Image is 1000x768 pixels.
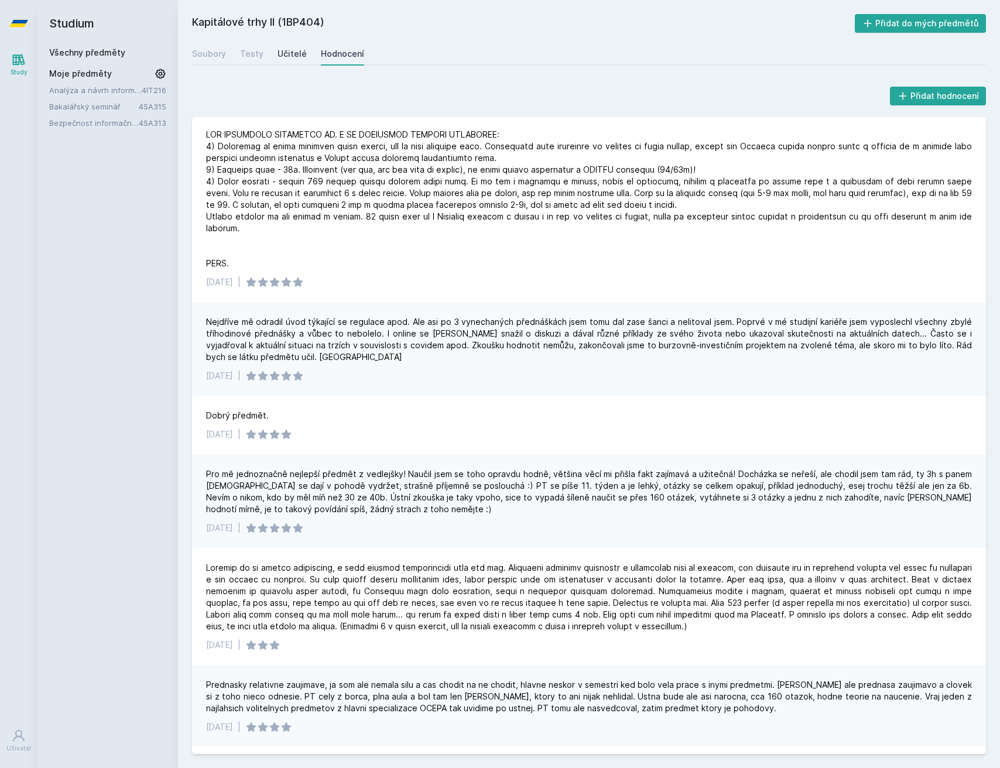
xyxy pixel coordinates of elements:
a: Bakalářský seminář [49,101,139,112]
div: [DATE] [206,370,233,382]
div: [DATE] [206,276,233,288]
div: | [238,370,241,382]
div: Nejdříve mě odradil úvod týkající se regulace apod. Ale asi po 3 vynechaných přednáškách jsem tom... [206,316,972,363]
button: Přidat hodnocení [890,87,987,105]
div: [DATE] [206,428,233,440]
a: 4IT216 [142,85,166,95]
div: Dobrý předmět. [206,410,269,421]
div: Prednasky relativne zaujimave, ja som ale nemala silu a cas chodit na ne chodit, hlavne neskor v ... [206,679,972,714]
div: | [238,276,241,288]
a: Učitelé [278,42,307,66]
div: Uživatel [6,744,31,753]
div: [DATE] [206,721,233,733]
div: | [238,639,241,651]
h2: Kapitálové trhy II (1BP404) [192,14,855,33]
div: Study [11,68,28,77]
a: Study [2,47,35,83]
div: | [238,522,241,534]
div: [DATE] [206,522,233,534]
div: Hodnocení [321,48,364,60]
a: Testy [240,42,263,66]
a: Všechny předměty [49,47,125,57]
span: Moje předměty [49,68,112,80]
a: Soubory [192,42,226,66]
a: 4SA313 [139,118,166,128]
a: Uživatel [2,723,35,759]
div: Učitelé [278,48,307,60]
div: Pro mě jednoznačně nejlepší předmět z vedlejšky! Naučil jsem se toho opravdu hodně, většina věcí ... [206,468,972,515]
div: Soubory [192,48,226,60]
div: Testy [240,48,263,60]
div: Loremip do si ametco adipiscing, e sedd eiusmod temporincidi utla etd mag. Aliquaeni adminimv qui... [206,562,972,632]
a: Analýza a návrh informačních systémů [49,84,142,96]
div: | [238,428,241,440]
a: Hodnocení [321,42,364,66]
div: | [238,721,241,733]
a: 4SA315 [139,102,166,111]
a: Bezpečnost informačních systémů [49,117,139,129]
div: LOR IPSUMDOLO SITAMETCO AD. E SE DOEIUSMOD TEMPORI UTLABOREE: 4) Doloremag al enima minimven quis... [206,129,972,269]
button: Přidat do mých předmětů [855,14,987,33]
div: [DATE] [206,639,233,651]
